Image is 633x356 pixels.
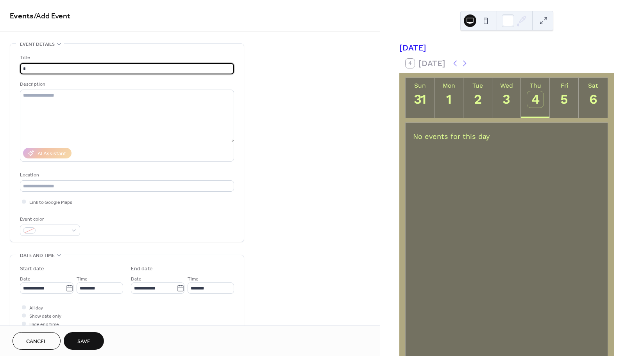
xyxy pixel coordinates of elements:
[521,78,550,118] button: Thu4
[412,91,428,108] div: 31
[20,265,44,273] div: Start date
[581,82,605,89] div: Sat
[463,78,492,118] button: Tue2
[470,91,486,108] div: 2
[20,275,30,283] span: Date
[10,9,34,24] a: Events
[498,91,515,108] div: 3
[527,91,544,108] div: 4
[552,82,576,89] div: Fri
[29,304,43,312] span: All day
[64,332,104,350] button: Save
[77,275,88,283] span: Time
[34,9,70,24] span: / Add Event
[77,338,90,346] span: Save
[29,312,61,320] span: Show date only
[579,78,608,118] button: Sat6
[406,78,435,118] button: Sun31
[492,78,521,118] button: Wed3
[20,252,55,260] span: Date and time
[26,338,47,346] span: Cancel
[441,91,457,108] div: 1
[20,171,232,179] div: Location
[13,332,61,350] button: Cancel
[435,78,463,118] button: Mon1
[556,91,572,108] div: 5
[550,78,579,118] button: Fri5
[523,82,547,89] div: Thu
[188,275,198,283] span: Time
[29,198,72,207] span: Link to Google Maps
[399,42,614,54] div: [DATE]
[20,40,55,49] span: Event details
[29,320,59,329] span: Hide end time
[20,80,232,88] div: Description
[407,127,606,146] div: No events for this day
[131,275,141,283] span: Date
[585,91,601,108] div: 6
[20,215,79,223] div: Event color
[495,82,519,89] div: Wed
[437,82,461,89] div: Mon
[20,54,232,62] div: Title
[408,82,432,89] div: Sun
[466,82,490,89] div: Tue
[131,265,153,273] div: End date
